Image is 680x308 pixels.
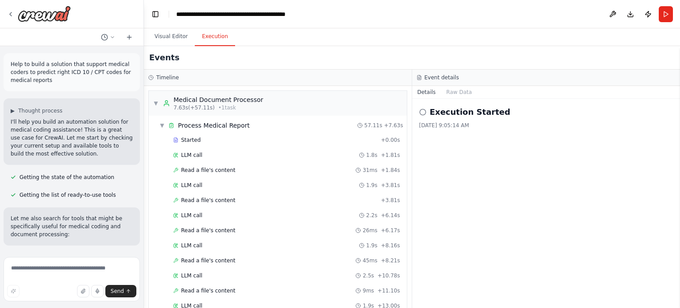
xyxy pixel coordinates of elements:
[11,107,15,114] span: ▶
[181,197,236,204] span: Read a file's content
[181,227,236,234] span: Read a file's content
[381,212,400,219] span: + 6.14s
[366,182,377,189] span: 1.9s
[181,287,236,294] span: Read a file's content
[419,122,673,129] div: [DATE] 9:05:14 AM
[159,122,165,129] span: ▼
[181,136,201,144] span: Started
[105,285,136,297] button: Send
[195,27,235,46] button: Execution
[91,285,104,297] button: Click to speak your automation idea
[181,182,202,189] span: LLM call
[18,107,62,114] span: Thought process
[178,121,250,130] span: Process Medical Report
[381,167,400,174] span: + 1.84s
[19,174,114,181] span: Getting the state of the automation
[366,242,377,249] span: 1.9s
[381,136,400,144] span: + 0.00s
[181,212,202,219] span: LLM call
[153,100,158,107] span: ▼
[181,272,202,279] span: LLM call
[156,74,179,81] h3: Timeline
[381,242,400,249] span: + 8.16s
[378,287,400,294] span: + 11.10s
[181,257,236,264] span: Read a file's content
[176,10,286,19] nav: breadcrumb
[97,32,119,43] button: Switch to previous chat
[11,60,133,84] p: Help to build a solution that support medical coders to predict right ICD 10 / CPT codes for medi...
[412,86,441,98] button: Details
[77,285,89,297] button: Upload files
[11,107,62,114] button: ▶Thought process
[363,257,377,264] span: 45ms
[122,32,136,43] button: Start a new chat
[381,182,400,189] span: + 3.81s
[363,272,374,279] span: 2.5s
[147,27,195,46] button: Visual Editor
[149,51,179,64] h2: Events
[363,167,377,174] span: 31ms
[425,74,459,81] h3: Event details
[11,214,133,238] p: Let me also search for tools that might be specifically useful for medical coding and document pr...
[366,212,377,219] span: 2.2s
[364,122,382,129] span: 57.11s
[181,152,202,159] span: LLM call
[7,285,19,297] button: Improve this prompt
[430,106,510,118] h2: Execution Started
[378,272,400,279] span: + 10.78s
[181,242,202,249] span: LLM call
[381,227,400,234] span: + 6.17s
[381,197,400,204] span: + 3.81s
[218,104,236,111] span: • 1 task
[18,6,71,22] img: Logo
[111,288,124,295] span: Send
[441,86,477,98] button: Raw Data
[363,287,374,294] span: 9ms
[381,257,400,264] span: + 8.21s
[174,95,263,104] div: Medical Document Processor
[11,118,133,158] p: I'll help you build an automation solution for medical coding assistance! This is a great use cas...
[366,152,377,159] span: 1.8s
[381,152,400,159] span: + 1.81s
[149,8,162,20] button: Hide left sidebar
[363,227,377,234] span: 26ms
[181,167,236,174] span: Read a file's content
[19,191,116,199] span: Getting the list of ready-to-use tools
[384,122,403,129] span: + 7.63s
[174,104,215,111] span: 7.63s (+57.11s)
